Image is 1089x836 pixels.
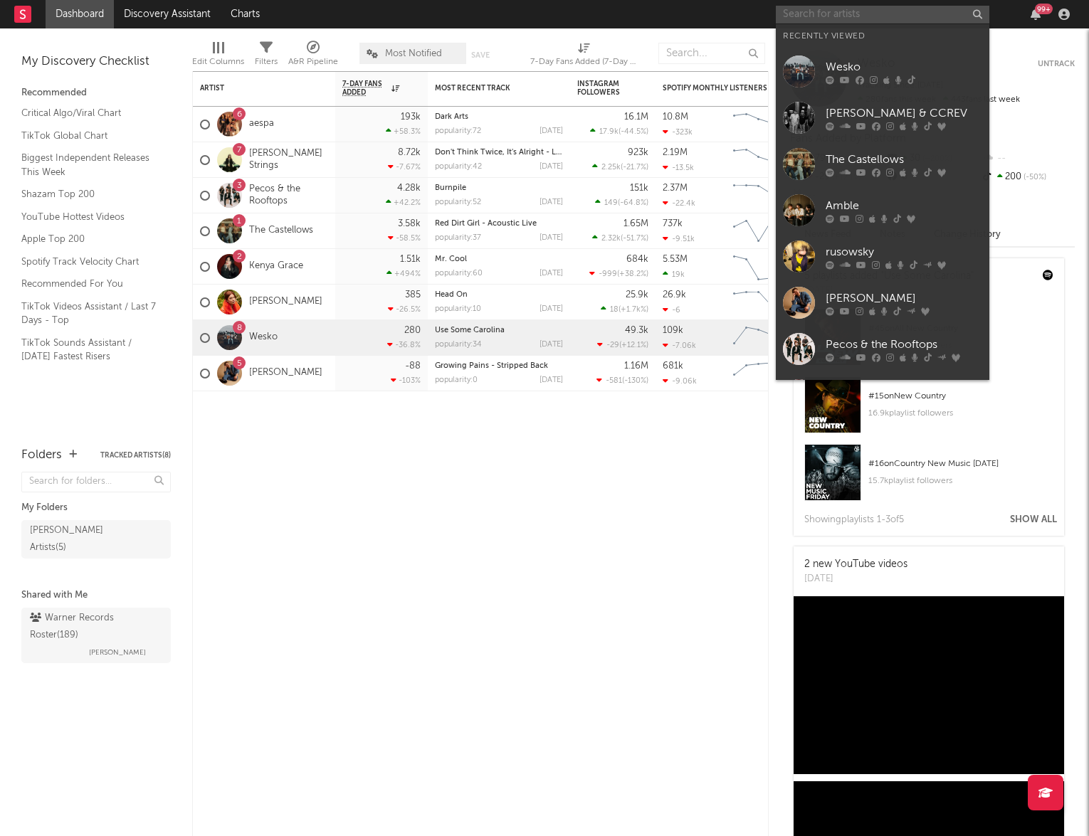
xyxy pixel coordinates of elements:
div: 385 [405,290,421,300]
a: Wesko [776,48,989,95]
div: -103 % [391,376,421,385]
a: Warner Records Roster(189)[PERSON_NAME] [21,608,171,663]
div: Use Some Carolina [435,327,563,334]
span: -50 % [1021,174,1046,181]
span: 17.9k [599,128,619,136]
div: Dark Arts [435,113,563,121]
a: TikTok Sounds Assistant / [DATE] Fastest Risers [21,335,157,364]
div: Most Recent Track [435,84,542,92]
div: 200 [980,168,1075,186]
button: Show All [1010,515,1057,524]
div: The Castellows [826,151,982,168]
div: Showing playlist s 1- 3 of 5 [804,512,904,529]
span: +38.2 % [619,270,646,278]
a: Apple Top 200 [21,231,157,247]
div: ( ) [595,198,648,207]
svg: Chart title [727,178,791,213]
div: popularity: 52 [435,199,481,206]
a: Burnpile [435,184,466,192]
span: -130 % [624,377,646,385]
div: 99 + [1035,4,1053,14]
div: 4.28k [397,184,421,193]
a: aespa [249,118,274,130]
div: # 16 on Country New Music [DATE] [868,455,1053,472]
div: 684k [626,255,648,264]
div: [DATE] [804,572,907,586]
span: -64.8 % [620,199,646,207]
div: A&R Pipeline [288,36,338,77]
div: ( ) [592,162,648,171]
span: 18 [610,306,619,314]
div: Edit Columns [192,53,244,70]
span: 2.32k [601,235,621,243]
div: popularity: 0 [435,376,478,384]
svg: Chart title [727,285,791,320]
div: 19k [663,270,685,279]
svg: Chart title [727,320,791,356]
a: [PERSON_NAME] & CCREV [776,95,989,141]
div: 49.3k [625,326,648,335]
div: 681k [663,361,683,371]
span: +12.1 % [621,342,646,349]
div: Burnpile [435,184,563,192]
span: 2.25k [601,164,621,171]
a: [PERSON_NAME] [249,296,322,308]
div: 5.53M [663,255,688,264]
a: [PERSON_NAME] [776,372,989,418]
div: [DATE] [540,127,563,135]
div: -7.67 % [388,162,421,171]
button: Tracked Artists(8) [100,452,171,459]
a: Head On [435,291,468,299]
a: [PERSON_NAME] Artists(5) [21,520,171,559]
div: -9.51k [663,234,695,243]
a: Kenya Grace [249,260,303,273]
div: Filters [255,53,278,70]
a: Biggest Independent Releases This Week [21,150,157,179]
svg: Chart title [727,142,791,178]
div: 7-Day Fans Added (7-Day Fans Added) [530,53,637,70]
div: 109k [663,326,683,335]
div: 2.19M [663,148,688,157]
div: 2.37M [663,184,688,193]
div: [DATE] [540,305,563,313]
span: [PERSON_NAME] [89,644,146,661]
div: Don't Think Twice, It's Alright - Live At The American Legion Post 82 [435,149,563,157]
div: +494 % [386,269,421,278]
a: Don't Think Twice, It's Alright - Live At The American Legion Post 82 [435,149,688,157]
a: Recommended For You [21,276,157,292]
div: 1.65M [624,219,648,228]
span: -581 [606,377,622,385]
a: Mr. Cool [435,255,467,263]
input: Search for artists [776,6,989,23]
div: Red Dirt Girl - Acoustic Live [435,220,563,228]
button: Save [471,51,490,59]
div: [PERSON_NAME] & CCREV [826,105,982,122]
span: Most Notified [385,49,442,58]
a: Use Some Carolina [435,327,505,334]
div: 737k [663,219,683,228]
div: rusowsky [826,243,982,260]
div: Shared with Me [21,587,171,604]
span: 7-Day Fans Added [342,80,388,97]
a: rusowsky [776,233,989,280]
a: [PERSON_NAME] [249,367,322,379]
div: popularity: 42 [435,163,482,171]
div: 151k [630,184,648,193]
a: Pecos & the Rooftops [249,184,328,208]
input: Search for folders... [21,472,171,492]
div: popularity: 72 [435,127,481,135]
div: Growing Pains - Stripped Back [435,362,563,370]
div: 26.9k [663,290,686,300]
svg: Chart title [727,213,791,249]
a: Pecos & the Rooftops [776,326,989,372]
a: Red Dirt Girl - Acoustic Live [435,220,537,228]
div: [DATE] [540,163,563,171]
div: -- [980,149,1075,168]
a: Critical Algo/Viral Chart [21,105,157,121]
div: [DATE] [540,341,563,349]
a: TikTok Videos Assistant / Last 7 Days - Top [21,299,157,328]
div: 16.1M [624,112,648,122]
div: Instagram Followers [577,80,627,97]
button: 99+ [1031,9,1041,20]
div: ( ) [596,376,648,385]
